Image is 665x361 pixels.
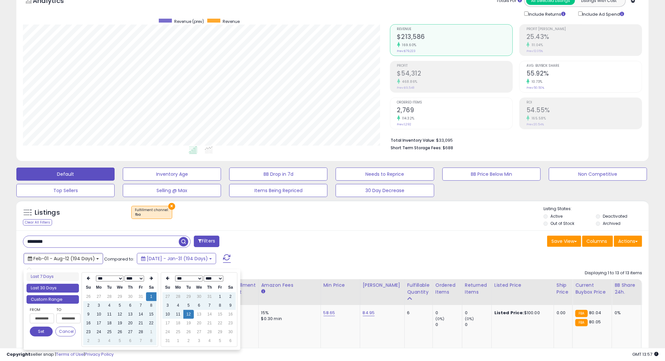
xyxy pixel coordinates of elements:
button: Selling @ Max [123,184,221,197]
div: Amazon Fees [261,282,318,289]
button: Non Competitive [549,168,647,181]
small: 468.86% [400,79,418,84]
span: Fulfillment channel : [135,208,169,217]
div: 15% [261,310,316,316]
button: Actions [614,236,642,247]
b: Total Inventory Value: [391,137,435,143]
td: 6 [194,301,204,310]
td: 31 [204,292,215,301]
h2: 25.43% [526,33,642,42]
td: 31 [162,336,173,345]
td: 7 [136,336,146,345]
td: 1 [173,336,183,345]
td: 11 [104,310,115,319]
td: 1 [215,292,225,301]
td: 4 [204,336,215,345]
span: Feb-01 - Aug-12 (194 Days) [33,255,95,262]
button: Set [30,327,53,336]
th: Fr [136,283,146,292]
span: Profit [PERSON_NAME] [526,27,642,31]
th: We [115,283,125,292]
td: 5 [183,301,194,310]
h2: $54,312 [397,70,512,79]
small: FBA [575,319,587,326]
div: Fulfillment Cost [231,282,256,296]
td: 27 [162,292,173,301]
td: 9 [83,310,94,319]
td: 25 [173,328,183,336]
small: 111.04% [529,43,543,47]
h2: $213,586 [397,33,512,42]
td: 8 [215,301,225,310]
div: Current Buybox Price [575,282,609,296]
div: 0 [465,310,491,316]
span: [DATE] - Jan-31 (194 Days) [147,255,208,262]
th: Th [204,283,215,292]
td: 8 [146,336,157,345]
b: Listed Price: [494,310,524,316]
th: Sa [225,283,236,292]
td: 3 [162,301,173,310]
td: 27 [125,328,136,336]
small: 165.58% [529,116,546,121]
div: $0.30 min [261,316,316,322]
td: 16 [225,310,236,319]
td: 12 [183,310,194,319]
button: Default [16,168,115,181]
small: Prev: 12.05% [526,49,543,53]
div: Include Ad Spend [573,10,635,18]
div: 0 [435,310,462,316]
td: 17 [162,319,173,328]
td: 4 [104,336,115,345]
h2: 2,769 [397,106,512,115]
span: Profit [397,64,512,68]
li: Last 7 Days [27,272,79,281]
a: Privacy Policy [85,351,114,357]
th: Th [125,283,136,292]
div: Returned Items [465,282,489,296]
li: $33,095 [391,136,637,144]
td: 10 [94,310,104,319]
a: 58.65 [323,310,335,316]
td: 20 [194,319,204,328]
span: 80.04 [589,310,601,316]
div: Include Returns [519,10,573,18]
td: 31 [136,292,146,301]
button: Filters [194,236,219,247]
div: 0 [465,322,491,328]
td: 19 [115,319,125,328]
td: 30 [125,292,136,301]
span: Compared to: [104,256,134,262]
td: 28 [136,328,146,336]
td: 6 [225,336,236,345]
td: 5 [115,336,125,345]
td: 13 [125,310,136,319]
label: To [56,306,76,313]
li: Custom Range [27,295,79,304]
td: 11 [173,310,183,319]
button: Cancel [55,327,76,336]
td: 15 [215,310,225,319]
td: 6 [125,301,136,310]
th: Su [162,283,173,292]
th: Mo [173,283,183,292]
small: Prev: $79,223 [397,49,416,53]
h2: 55.92% [526,70,642,79]
button: BB Price Below Min [442,168,541,181]
th: Tu [104,283,115,292]
label: Archived [603,221,620,226]
td: 2 [183,336,194,345]
div: $100.00 [494,310,549,316]
button: [DATE] - Jan-31 (194 Days) [137,253,216,264]
strong: Copyright [7,351,30,357]
label: Active [550,213,563,219]
td: 12 [115,310,125,319]
td: 26 [83,292,94,301]
small: Amazon Fees. [261,289,265,295]
b: Short Term Storage Fees: [391,145,442,151]
td: 4 [173,301,183,310]
div: [PERSON_NAME] [363,282,402,289]
small: 10.73% [529,79,543,84]
td: 6 [125,336,136,345]
td: 24 [162,328,173,336]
